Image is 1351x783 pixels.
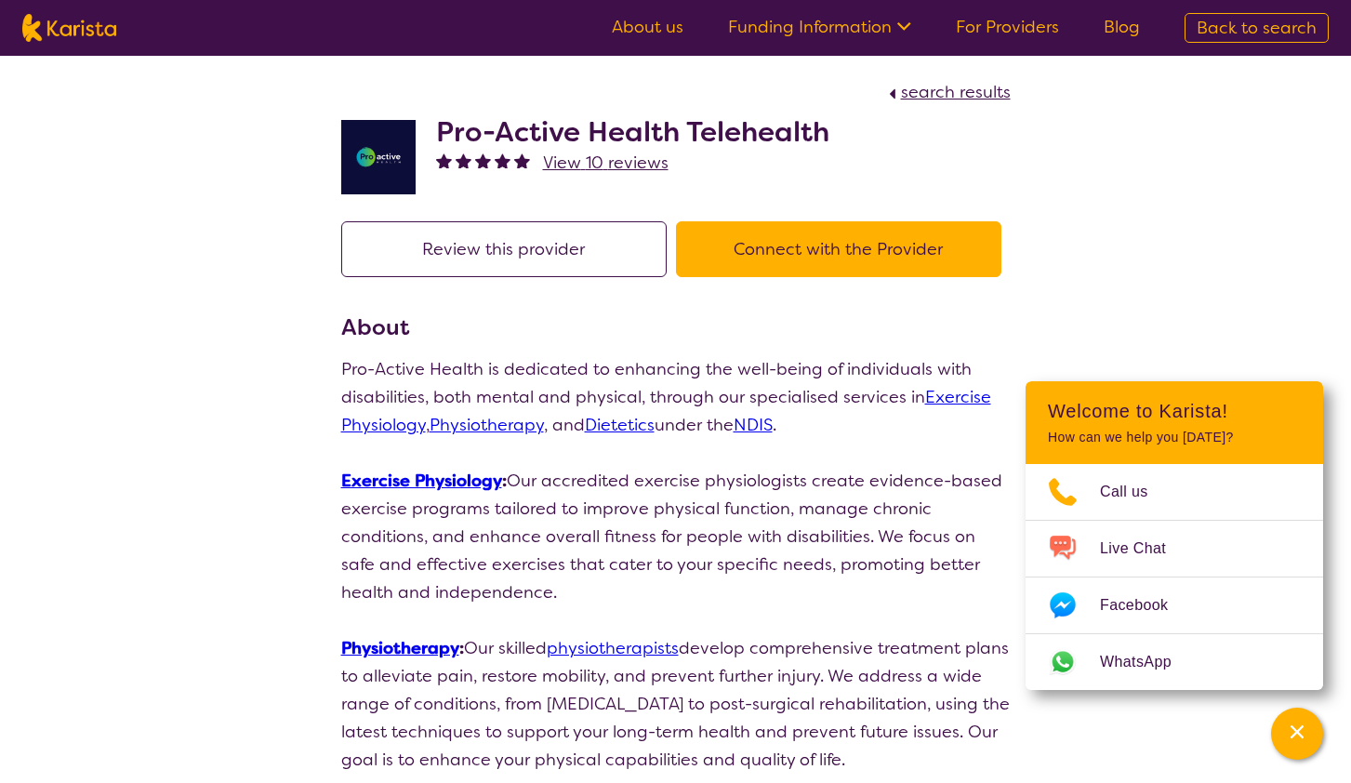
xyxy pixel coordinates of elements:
span: View 10 reviews [543,152,669,174]
a: Review this provider [341,238,676,260]
img: Karista logo [22,14,116,42]
a: Web link opens in a new tab. [1026,634,1323,690]
p: Our skilled develop comprehensive treatment plans to alleviate pain, restore mobility, and preven... [341,634,1011,774]
a: Back to search [1185,13,1329,43]
h2: Pro-Active Health Telehealth [436,115,829,149]
ul: Choose channel [1026,464,1323,690]
a: Dietetics [585,414,655,436]
a: Funding Information [728,16,911,38]
p: Pro-Active Health is dedicated to enhancing the well-being of individuals with disabilities, both... [341,355,1011,439]
a: Physiotherapy [430,414,544,436]
strong: : [341,470,507,492]
a: search results [884,81,1011,103]
div: Channel Menu [1026,381,1323,690]
button: Review this provider [341,221,667,277]
span: Facebook [1100,591,1190,619]
span: Back to search [1197,17,1317,39]
a: View 10 reviews [543,149,669,177]
img: fullstar [495,153,510,168]
img: ymlb0re46ukcwlkv50cv.png [341,120,416,194]
a: NDIS [734,414,773,436]
a: About us [612,16,683,38]
span: Call us [1100,478,1171,506]
p: Our accredited exercise physiologists create evidence-based exercise programs tailored to improve... [341,467,1011,606]
a: Exercise Physiology [341,470,502,492]
button: Channel Menu [1271,708,1323,760]
h2: Welcome to Karista! [1048,400,1301,422]
p: How can we help you [DATE]? [1048,430,1301,445]
img: fullstar [475,153,491,168]
img: fullstar [456,153,471,168]
a: Physiotherapy [341,637,459,659]
span: search results [901,81,1011,103]
span: Live Chat [1100,535,1188,563]
a: Connect with the Provider [676,238,1011,260]
strong: : [341,637,464,659]
span: WhatsApp [1100,648,1194,676]
a: For Providers [956,16,1059,38]
img: fullstar [514,153,530,168]
img: fullstar [436,153,452,168]
button: Connect with the Provider [676,221,1001,277]
a: Blog [1104,16,1140,38]
a: physiotherapists [547,637,679,659]
h3: About [341,311,1011,344]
